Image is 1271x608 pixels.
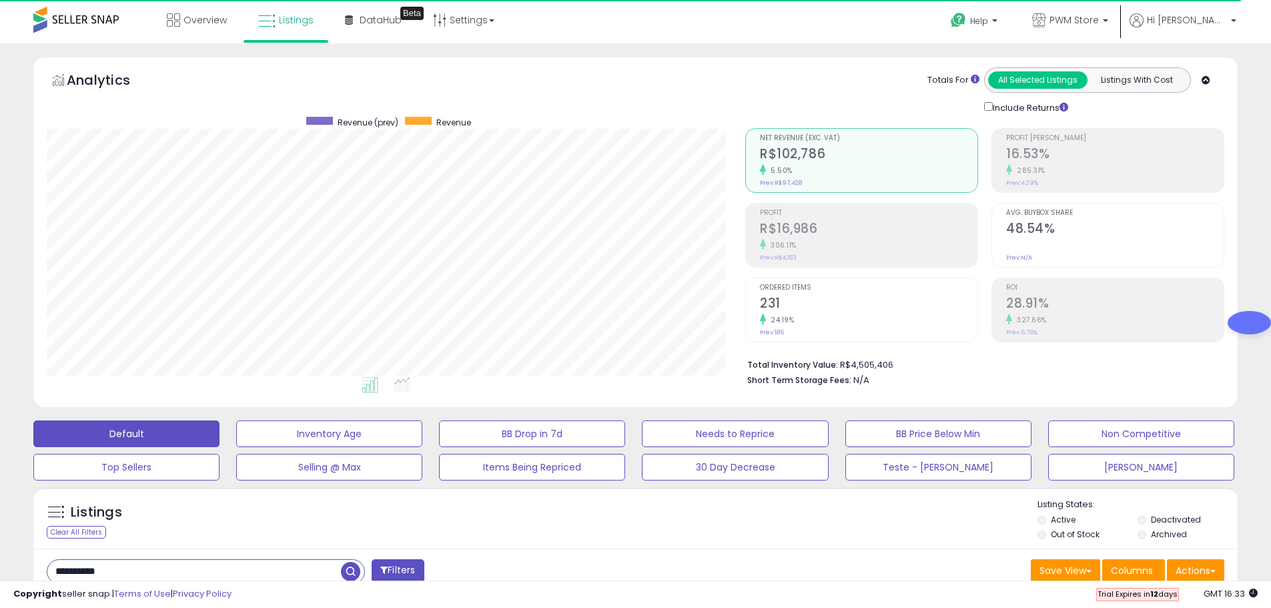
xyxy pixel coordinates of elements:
[766,166,793,176] small: 5.50%
[1037,499,1238,511] p: Listing States:
[33,454,220,481] button: Top Sellers
[760,284,977,292] span: Ordered Items
[760,135,977,142] span: Net Revenue (Exc. VAT)
[747,356,1214,372] li: R$4,505,406
[13,588,232,601] div: seller snap | |
[439,454,625,481] button: Items Being Repriced
[1006,146,1224,164] h2: 16.53%
[760,179,802,187] small: Prev: R$97,428
[927,74,979,87] div: Totals For
[760,296,977,314] h2: 231
[1051,529,1100,540] label: Out of Stock
[1147,13,1227,27] span: Hi [PERSON_NAME]
[940,2,1011,43] a: Help
[1006,210,1224,217] span: Avg. Buybox Share
[183,13,227,27] span: Overview
[760,221,977,239] h2: R$16,986
[1111,564,1153,577] span: Columns
[1087,71,1186,89] button: Listings With Cost
[1012,315,1047,325] small: 327.66%
[236,454,422,481] button: Selling @ Max
[1012,166,1045,176] small: 285.31%
[642,420,828,447] button: Needs to Reprice
[1031,559,1100,582] button: Save View
[33,420,220,447] button: Default
[1006,328,1037,336] small: Prev: 6.76%
[1098,589,1178,599] span: Trial Expires in days
[1006,296,1224,314] h2: 28.91%
[1006,284,1224,292] span: ROI
[1130,13,1236,43] a: Hi [PERSON_NAME]
[279,13,314,27] span: Listings
[1048,454,1234,481] button: [PERSON_NAME]
[853,374,869,386] span: N/A
[970,15,988,27] span: Help
[845,420,1031,447] button: BB Price Below Min
[1151,529,1187,540] label: Archived
[13,587,62,600] strong: Copyright
[1167,559,1224,582] button: Actions
[747,359,838,370] b: Total Inventory Value:
[760,254,797,262] small: Prev: R$4,183
[1006,179,1038,187] small: Prev: 4.29%
[439,420,625,447] button: BB Drop in 7d
[1102,559,1165,582] button: Columns
[338,117,398,128] span: Revenue (prev)
[360,13,402,27] span: DataHub
[1006,135,1224,142] span: Profit [PERSON_NAME]
[1151,514,1201,525] label: Deactivated
[760,210,977,217] span: Profit
[1204,587,1258,600] span: 2025-10-10 16:33 GMT
[760,146,977,164] h2: R$102,786
[950,12,967,29] i: Get Help
[47,526,106,539] div: Clear All Filters
[114,587,171,600] a: Terms of Use
[236,420,422,447] button: Inventory Age
[642,454,828,481] button: 30 Day Decrease
[400,7,424,20] div: Tooltip anchor
[372,559,424,583] button: Filters
[1049,13,1099,27] span: PWM Store
[988,71,1088,89] button: All Selected Listings
[845,454,1031,481] button: Teste - [PERSON_NAME]
[1006,254,1032,262] small: Prev: N/A
[436,117,471,128] span: Revenue
[173,587,232,600] a: Privacy Policy
[1006,221,1224,239] h2: 48.54%
[747,374,851,386] b: Short Term Storage Fees:
[766,240,797,250] small: 306.11%
[67,71,156,93] h5: Analytics
[1150,589,1158,599] b: 12
[71,503,122,522] h5: Listings
[1048,420,1234,447] button: Non Competitive
[974,99,1084,115] div: Include Returns
[1051,514,1076,525] label: Active
[766,315,794,325] small: 24.19%
[760,328,784,336] small: Prev: 186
